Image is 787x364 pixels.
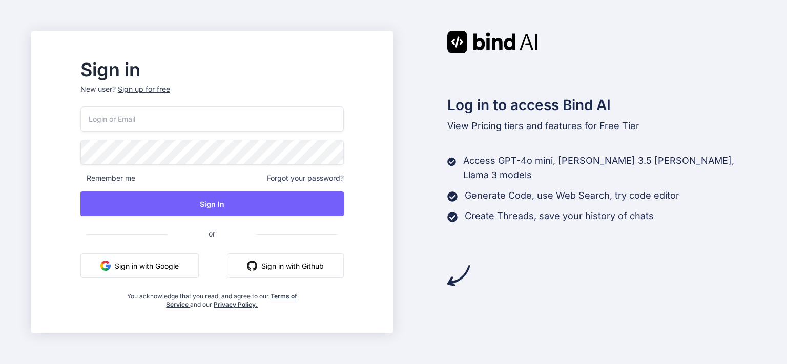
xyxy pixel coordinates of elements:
[447,31,537,53] img: Bind AI logo
[80,84,344,106] p: New user?
[100,261,111,271] img: google
[447,120,502,131] span: View Pricing
[465,209,654,223] p: Create Threads, save your history of chats
[80,106,344,132] input: Login or Email
[267,173,344,183] span: Forgot your password?
[168,221,256,246] span: or
[447,264,470,287] img: arrow
[214,301,258,308] a: Privacy Policy.
[118,84,170,94] div: Sign up for free
[227,253,344,278] button: Sign in with Github
[80,173,135,183] span: Remember me
[463,154,756,182] p: Access GPT-4o mini, [PERSON_NAME] 3.5 [PERSON_NAME], Llama 3 models
[80,253,199,278] button: Sign in with Google
[447,119,757,133] p: tiers and features for Free Tier
[80,61,344,78] h2: Sign in
[465,188,679,203] p: Generate Code, use Web Search, try code editor
[166,292,297,308] a: Terms of Service
[80,191,344,216] button: Sign In
[247,261,257,271] img: github
[124,286,300,309] div: You acknowledge that you read, and agree to our and our
[447,94,757,116] h2: Log in to access Bind AI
